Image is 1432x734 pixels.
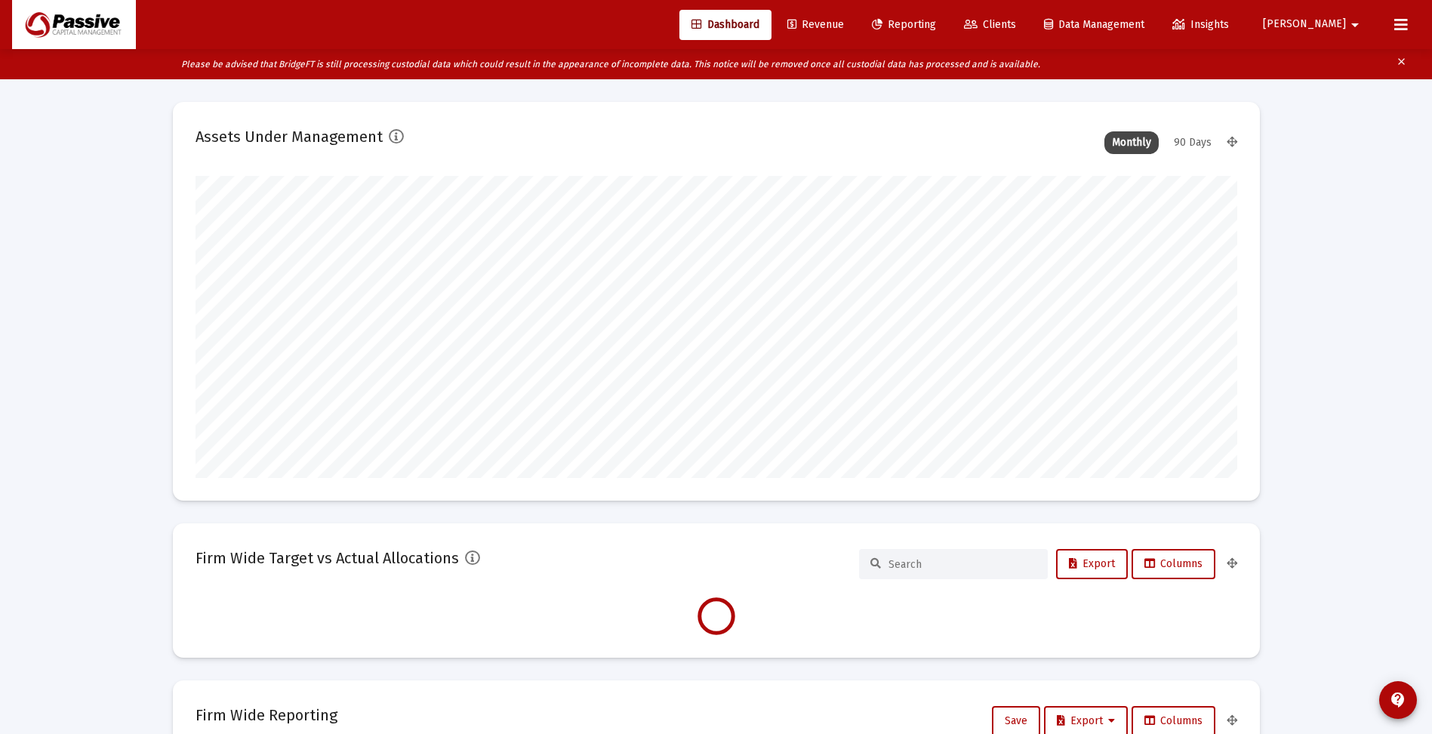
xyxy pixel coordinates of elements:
[196,546,459,570] h2: Firm Wide Target vs Actual Allocations
[872,18,936,31] span: Reporting
[1044,18,1144,31] span: Data Management
[1389,691,1407,709] mat-icon: contact_support
[23,10,125,40] img: Dashboard
[952,10,1028,40] a: Clients
[1132,549,1215,579] button: Columns
[1263,18,1346,31] span: [PERSON_NAME]
[1396,53,1407,76] mat-icon: clear
[860,10,948,40] a: Reporting
[1144,557,1203,570] span: Columns
[196,703,337,727] h2: Firm Wide Reporting
[1245,9,1382,39] button: [PERSON_NAME]
[181,59,1040,69] i: Please be advised that BridgeFT is still processing custodial data which could result in the appe...
[1057,714,1115,727] span: Export
[1346,10,1364,40] mat-icon: arrow_drop_down
[888,558,1036,571] input: Search
[1005,714,1027,727] span: Save
[1166,131,1219,154] div: 90 Days
[1172,18,1229,31] span: Insights
[1032,10,1156,40] a: Data Management
[679,10,771,40] a: Dashboard
[1056,549,1128,579] button: Export
[1104,131,1159,154] div: Monthly
[1144,714,1203,727] span: Columns
[775,10,856,40] a: Revenue
[1160,10,1241,40] a: Insights
[196,125,383,149] h2: Assets Under Management
[691,18,759,31] span: Dashboard
[787,18,844,31] span: Revenue
[964,18,1016,31] span: Clients
[1069,557,1115,570] span: Export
